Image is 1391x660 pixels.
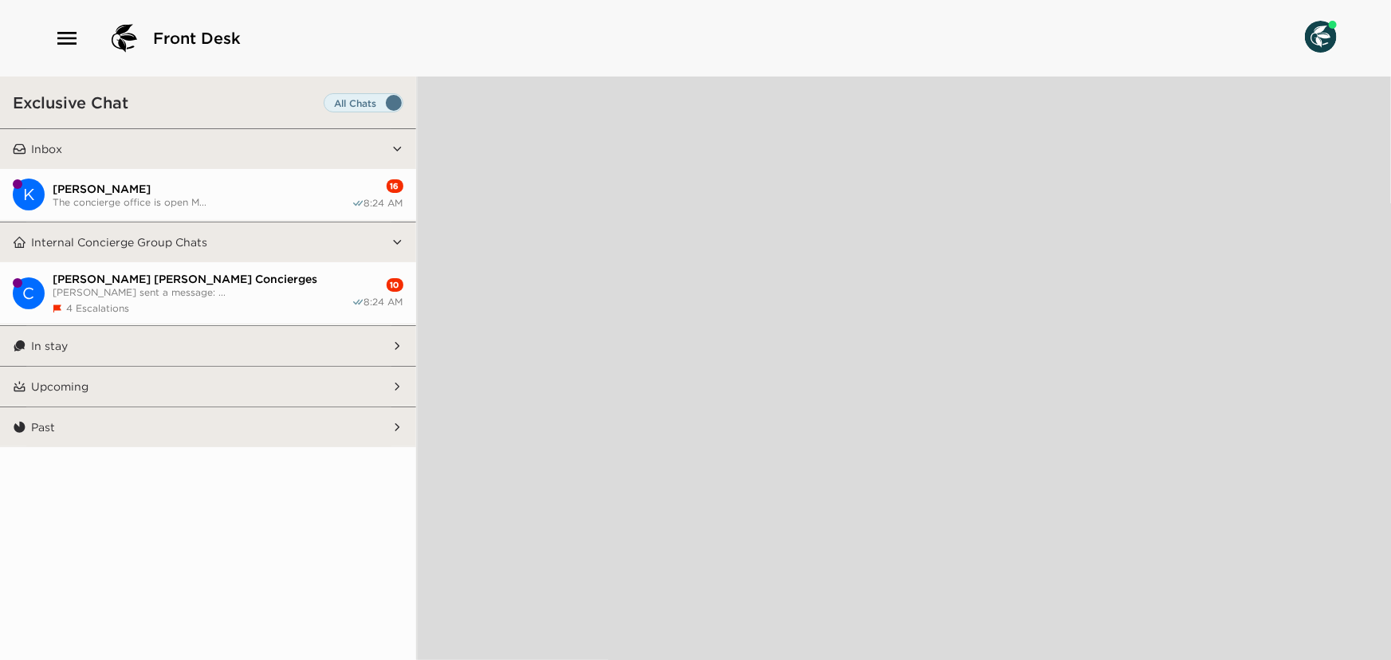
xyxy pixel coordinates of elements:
span: 8:24 AM [364,296,403,308]
button: Internal Concierge Group Chats [26,222,391,262]
button: Upcoming [26,367,391,407]
span: 4 Escalations [66,302,129,314]
span: [PERSON_NAME] sent a message: ... [53,286,352,298]
span: Front Desk [153,27,241,49]
img: logo [105,19,143,57]
h3: Exclusive Chat [13,92,128,112]
p: Upcoming [31,379,88,394]
p: Inbox [31,142,62,156]
div: Kip Wadsworth [13,179,45,210]
div: Casali di Casole [13,277,45,309]
p: In stay [31,339,68,353]
p: Internal Concierge Group Chats [31,235,207,249]
button: In stay [26,326,391,366]
div: K [13,179,45,210]
span: 8:24 AM [364,197,403,210]
p: Past [31,420,55,434]
button: Past [26,407,391,447]
button: Inbox [26,129,391,169]
span: [PERSON_NAME] [53,182,352,196]
div: C [13,277,45,309]
div: 16 [387,179,403,193]
span: The concierge office is open M... [53,196,352,208]
img: User [1305,21,1337,53]
span: [PERSON_NAME] [PERSON_NAME] Concierges [53,272,352,286]
div: 10 [387,278,403,292]
label: Set all destinations [324,93,403,112]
